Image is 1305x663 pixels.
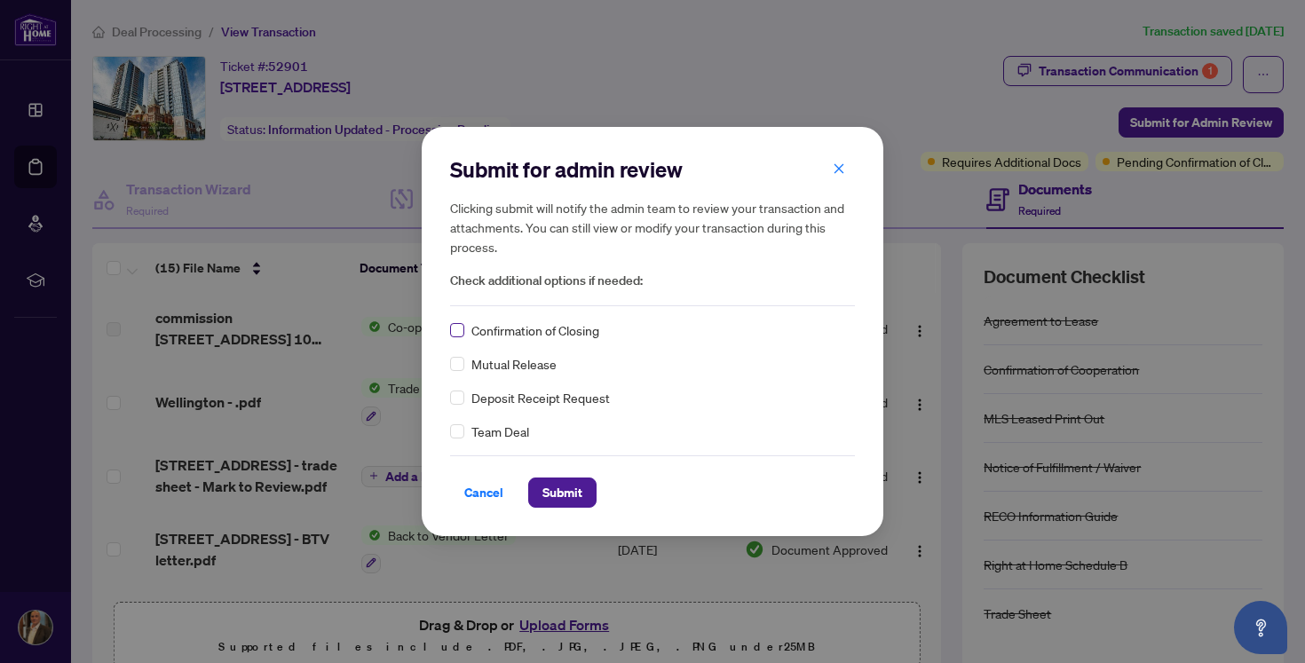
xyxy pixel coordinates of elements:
span: Check additional options if needed: [450,271,855,291]
span: Cancel [464,478,503,507]
span: close [833,162,845,175]
span: Team Deal [471,422,529,441]
h2: Submit for admin review [450,155,855,184]
h5: Clicking submit will notify the admin team to review your transaction and attachments. You can st... [450,198,855,257]
span: Mutual Release [471,354,557,374]
span: Confirmation of Closing [471,320,599,340]
button: Open asap [1234,601,1287,654]
button: Submit [528,478,597,508]
span: Deposit Receipt Request [471,388,610,407]
span: Submit [542,478,582,507]
button: Cancel [450,478,518,508]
